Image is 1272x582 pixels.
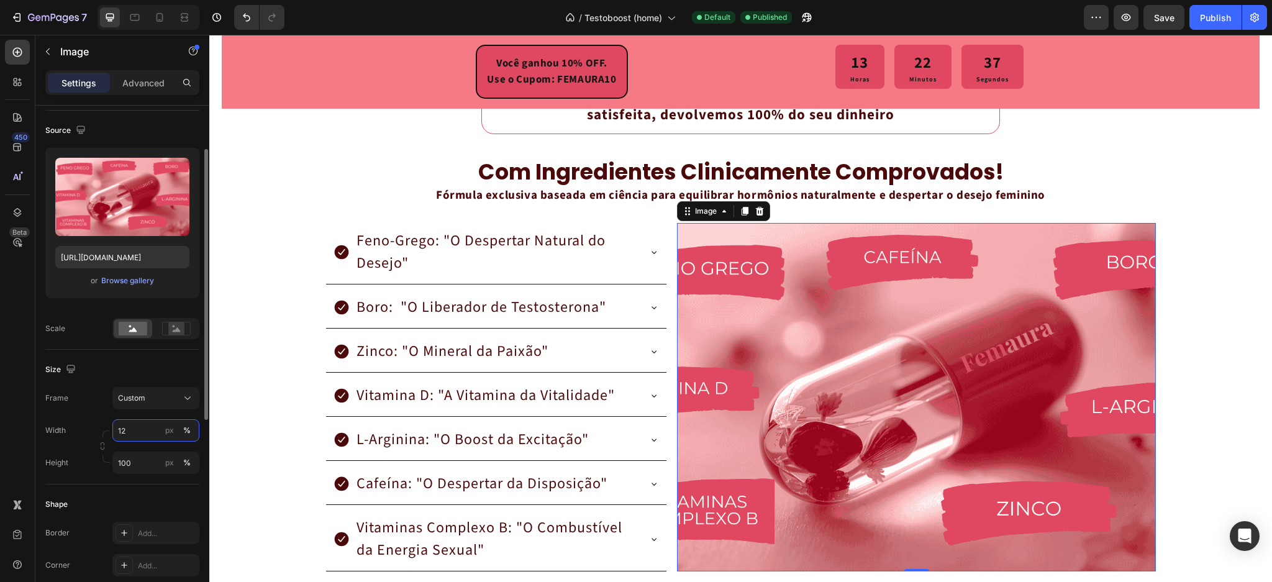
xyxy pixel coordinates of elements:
div: Corner [45,560,70,571]
button: % [162,423,177,438]
div: Border [45,527,70,539]
button: Publish [1189,5,1242,30]
button: Browse gallery [101,275,155,287]
img: gempages_582392123966358168-1c159d61-4dd0-4e57-a391-d7a1c0a160ad.png [468,188,946,537]
label: Frame [45,393,68,404]
label: Height [45,457,68,468]
p: L-Arginina: "O Boost da Excitação" [147,394,379,416]
input: px% [112,419,199,442]
button: Save [1143,5,1184,30]
button: px [179,423,194,438]
strong: Fórmula exclusiva baseada em ciência para equilibrar hormônios naturalmente e despertar o desejo ... [227,152,836,169]
p: Boro: "O Liberador de Testosterona" [147,261,397,284]
div: 22 [700,15,727,40]
div: Shape [45,499,68,510]
div: Publish [1200,11,1231,24]
p: Feno-Grego: "O Despertar Natural do Desejo" [147,195,428,240]
span: Save [1154,12,1174,23]
div: px [165,425,174,436]
div: px [165,457,174,468]
p: Horas [641,40,660,49]
p: Zinco: "O Mineral da Paixão" [147,306,339,328]
span: Testoboost (home) [584,11,662,24]
input: px% [112,452,199,474]
div: Undo/Redo [234,5,284,30]
div: Open Intercom Messenger [1230,521,1260,551]
p: Minutos [700,40,727,49]
span: Custom [118,393,145,404]
p: Image [60,44,166,59]
div: 13 [641,15,660,40]
span: / [579,11,582,24]
div: Image [483,171,510,182]
p: Cafeína: "O Despertar da Disposição" [147,438,398,460]
div: 37 [767,15,799,40]
span: Default [704,12,730,23]
p: Vitamina D: "A Vitamina da Vitalidade" [147,350,406,372]
div: % [183,457,191,468]
div: Browse gallery [101,275,154,286]
span: or [91,273,98,288]
div: Source [45,122,88,139]
iframe: Design area [209,35,1272,582]
p: Segundos [767,40,799,49]
strong: Use o Cupom: FEMAURA10 [278,37,407,52]
div: Add... [138,528,196,539]
p: 7 [81,10,87,25]
h2: com ingredientes clinicamente comprovados! [12,123,1050,152]
p: Vitaminas Complexo B: "O Combustível da Energia Sexual" [147,482,428,527]
p: Settings [61,76,96,89]
div: 450 [12,132,30,142]
button: Custom [112,387,199,409]
button: 7 [5,5,93,30]
button: % [162,455,177,470]
img: preview-image [55,158,189,236]
div: Size [45,361,78,378]
div: Scale [45,323,65,334]
div: % [183,425,191,436]
div: Beta [9,227,30,237]
input: https://example.com/image.jpg [55,246,189,268]
div: Add... [138,560,196,571]
button: px [179,455,194,470]
label: Width [45,425,66,436]
span: Published [753,12,787,23]
p: Advanced [122,76,165,89]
